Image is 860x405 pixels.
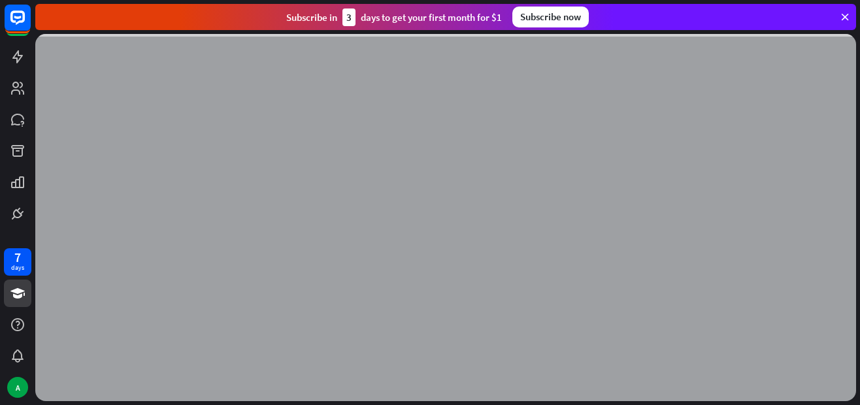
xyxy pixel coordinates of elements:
div: A [7,377,28,398]
div: 7 [14,251,21,263]
div: days [11,263,24,272]
div: Subscribe in days to get your first month for $1 [286,8,502,26]
a: 7 days [4,248,31,276]
div: 3 [342,8,356,26]
div: Subscribe now [512,7,589,27]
